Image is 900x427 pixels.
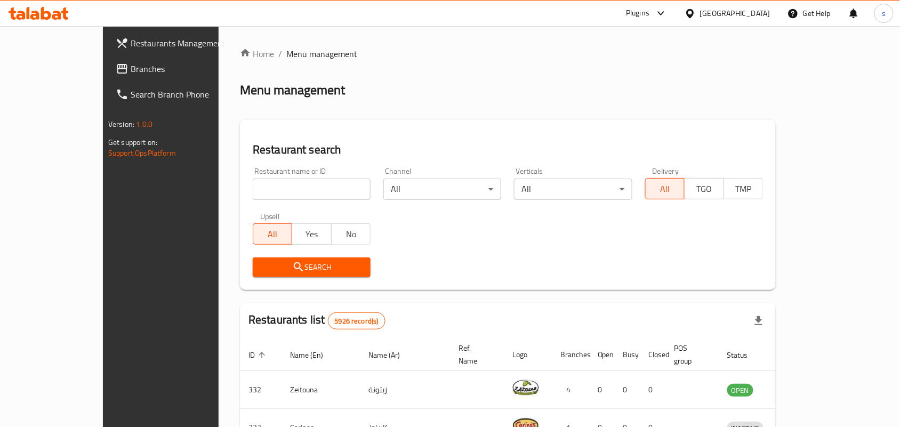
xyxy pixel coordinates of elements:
label: Delivery [653,167,679,175]
h2: Menu management [240,82,345,99]
span: Search Branch Phone [131,88,245,101]
span: TGO [689,181,719,197]
span: Ref. Name [459,342,491,367]
span: Branches [131,62,245,75]
td: 332 [240,371,282,409]
th: Logo [504,339,552,371]
th: Busy [615,339,640,371]
h2: Restaurant search [253,142,763,158]
span: ID [248,349,269,361]
span: Get support on: [108,135,157,149]
span: Status [727,349,762,361]
div: All [514,179,632,200]
a: Restaurants Management [107,30,253,56]
th: Branches [552,339,589,371]
button: All [645,178,685,199]
td: 0 [589,371,615,409]
td: 0 [640,371,666,409]
label: Upsell [260,213,280,220]
span: All [258,227,288,242]
button: TMP [724,178,763,199]
button: All [253,223,292,245]
div: Plugins [626,7,649,20]
div: Export file [746,308,772,334]
button: No [331,223,371,245]
span: 1.0.0 [136,117,152,131]
span: POS group [674,342,706,367]
input: Search for restaurant name or ID.. [253,179,371,200]
td: زيتونة [360,371,450,409]
a: Branches [107,56,253,82]
button: Yes [292,223,331,245]
button: Search [253,257,371,277]
h2: Restaurants list [248,312,385,329]
nav: breadcrumb [240,47,776,60]
img: Zeitouna [512,374,539,401]
span: Name (Ar) [368,349,414,361]
div: Total records count [328,312,385,329]
div: All [383,179,501,200]
th: Open [589,339,615,371]
span: Search [261,261,362,274]
th: Closed [640,339,666,371]
a: Search Branch Phone [107,82,253,107]
a: Home [240,47,274,60]
a: Support.OpsPlatform [108,146,176,160]
button: TGO [684,178,724,199]
td: 4 [552,371,589,409]
span: Yes [296,227,327,242]
span: 5926 record(s) [328,316,385,326]
span: All [650,181,680,197]
span: s [882,7,886,19]
div: [GEOGRAPHIC_DATA] [700,7,770,19]
li: / [278,47,282,60]
span: Restaurants Management [131,37,245,50]
span: Menu management [286,47,357,60]
span: TMP [728,181,759,197]
td: 0 [615,371,640,409]
span: Version: [108,117,134,131]
td: Zeitouna [282,371,360,409]
span: OPEN [727,384,753,397]
span: No [336,227,366,242]
span: Name (En) [290,349,337,361]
